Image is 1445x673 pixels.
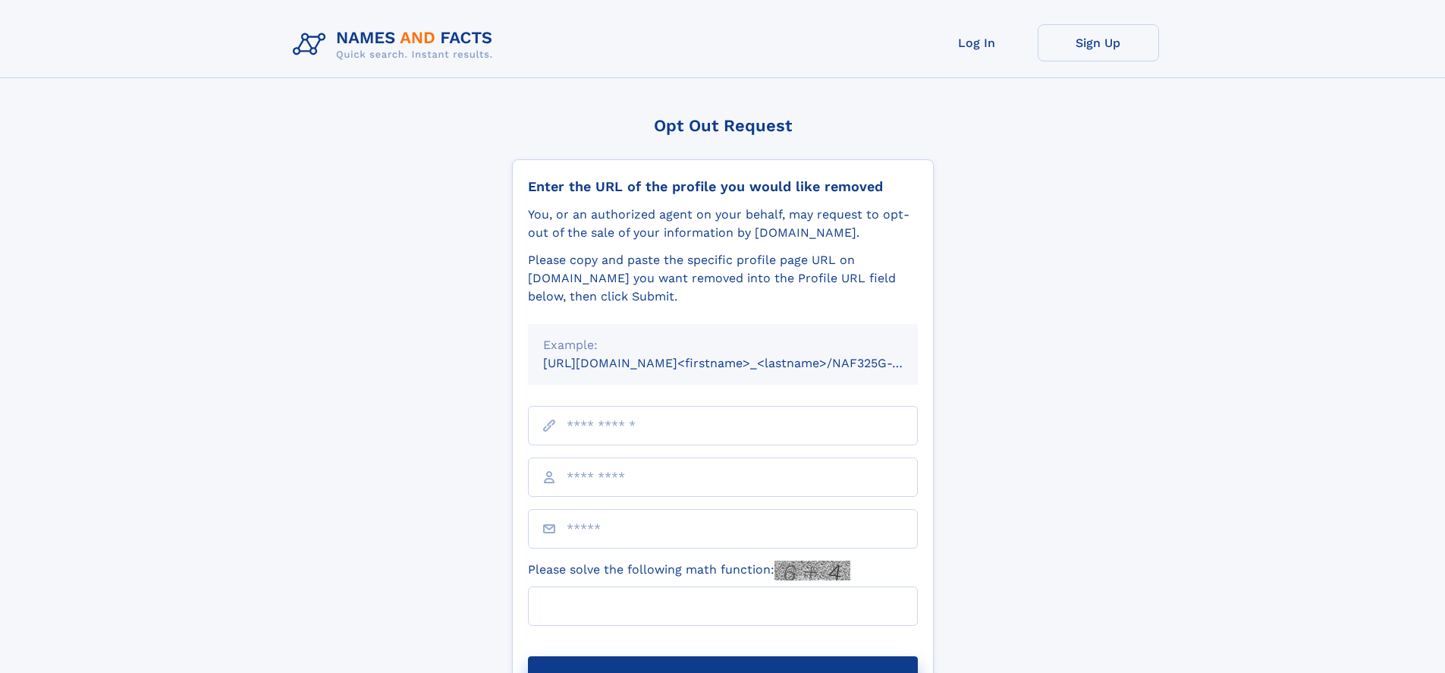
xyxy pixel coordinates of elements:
[528,206,918,242] div: You, or an authorized agent on your behalf, may request to opt-out of the sale of your informatio...
[528,178,918,195] div: Enter the URL of the profile you would like removed
[512,116,934,135] div: Opt Out Request
[1038,24,1159,61] a: Sign Up
[543,336,903,354] div: Example:
[543,356,947,370] small: [URL][DOMAIN_NAME]<firstname>_<lastname>/NAF325G-xxxxxxxx
[528,251,918,306] div: Please copy and paste the specific profile page URL on [DOMAIN_NAME] you want removed into the Pr...
[916,24,1038,61] a: Log In
[528,561,850,580] label: Please solve the following math function:
[287,24,505,65] img: Logo Names and Facts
